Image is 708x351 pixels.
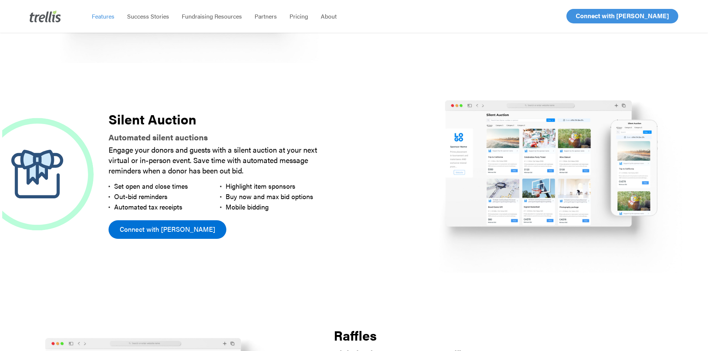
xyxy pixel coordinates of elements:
[226,181,295,191] span: Highlight item sponsors
[321,12,337,20] span: About
[182,12,242,20] span: Fundraising Resources
[120,224,215,234] span: Connect with [PERSON_NAME]
[248,13,283,20] a: Partners
[127,12,169,20] span: Success Stories
[114,181,188,191] span: Set open and close times
[566,9,678,23] a: Connect with [PERSON_NAME]
[175,13,248,20] a: Fundraising Resources
[30,10,61,22] img: Trellis
[121,13,175,20] a: Success Stories
[226,192,313,201] span: Buy now and max bid options
[109,220,226,239] a: Connect with [PERSON_NAME]
[114,202,182,211] span: Automated tax receipts
[334,325,377,345] strong: Raffles
[92,12,114,20] span: Features
[85,13,121,20] a: Features
[109,109,196,129] strong: Silent Auction
[226,202,269,211] span: Mobile bidding
[114,192,168,201] span: Out-bid reminders
[109,144,317,176] span: Engage your donors and guests with a silent auction at your next virtual or in-person event. Save...
[576,11,669,20] span: Connect with [PERSON_NAME]
[314,13,343,20] a: About
[283,13,314,20] a: Pricing
[109,131,208,143] strong: Automated silent auctions
[255,12,277,20] span: Partners
[290,12,308,20] span: Pricing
